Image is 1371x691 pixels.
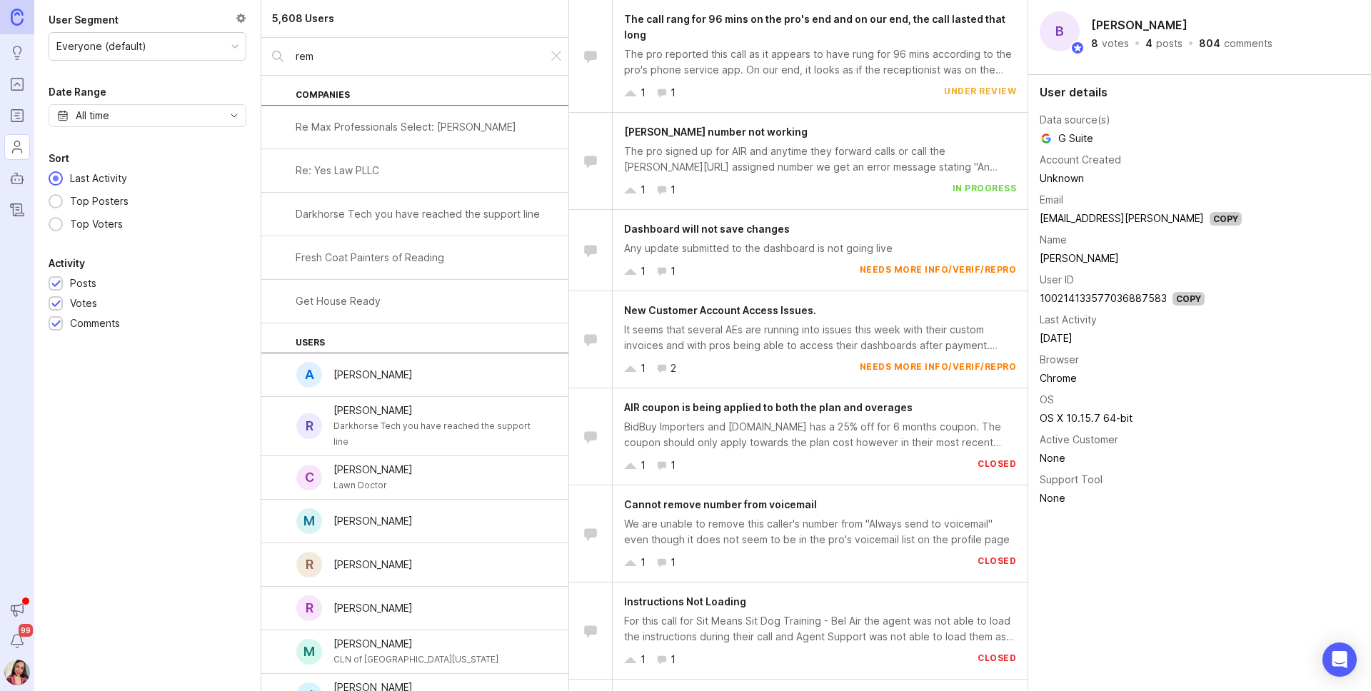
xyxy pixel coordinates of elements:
[671,458,676,473] div: 1
[296,49,537,64] input: Search by name...
[978,555,1016,570] div: closed
[63,216,130,232] div: Top Voters
[76,108,109,123] div: All time
[624,304,816,316] span: New Customer Account Access Issues.
[1040,409,1242,428] td: OS X 10.15.7 64-bit
[49,150,69,167] div: Sort
[1040,192,1063,208] div: Email
[1102,39,1129,49] div: votes
[1322,642,1357,677] div: Open Intercom Messenger
[624,143,1016,175] div: The pro signed up for AIR and anytime they forward calls or call the [PERSON_NAME][URL] assigned ...
[1040,472,1103,488] div: Support Tool
[671,85,676,101] div: 1
[1070,41,1085,55] img: member badge
[944,85,1016,101] div: under review
[296,250,444,266] div: Fresh Coat Painters of Reading
[1040,131,1093,146] span: G Suite
[641,263,646,279] div: 1
[1040,490,1242,506] div: None
[1210,212,1242,226] div: Copy
[11,9,24,25] img: Canny Home
[333,403,546,418] div: [PERSON_NAME]
[296,552,322,577] div: R
[49,11,119,29] div: User Segment
[624,613,1016,645] div: For this call for Sit Means Sit Dog Training - Bel Air the agent was not able to load the instruc...
[624,322,1016,353] div: It seems that several AEs are running into issues this week with their custom invoices and with p...
[1040,369,1242,388] td: Chrome
[70,296,97,311] div: Votes
[953,182,1017,198] div: in progress
[333,418,546,450] div: Darkhorse Tech you have reached the support line
[569,291,1028,388] a: New Customer Account Access Issues.It seems that several AEs are running into issues this week wi...
[296,206,540,222] div: Darkhorse Tech you have reached the support line
[333,600,413,616] div: [PERSON_NAME]
[624,419,1016,450] div: BidBuy Importers and [DOMAIN_NAME] has a 25% off for 6 months coupon. The coupon should only appl...
[1091,39,1098,49] div: 8
[296,413,322,439] div: R
[1040,450,1242,466] div: None
[1133,39,1141,49] div: ·
[223,110,246,121] svg: toggle icon
[569,582,1028,680] a: Instructions Not LoadingFor this call for Sit Means Sit Dog Training - Bel Air the agent was not ...
[671,182,676,198] div: 1
[56,39,146,54] div: Everyone (default)
[1172,292,1205,306] div: Copy
[641,555,646,570] div: 1
[671,263,676,279] div: 1
[1040,86,1360,98] div: User details
[19,624,33,637] span: 99
[4,197,30,223] a: Changelog
[671,360,676,376] div: 2
[296,163,379,178] div: Re: Yes Law PLLC
[4,40,30,66] a: Ideas
[1040,112,1110,128] div: Data source(s)
[333,367,413,383] div: [PERSON_NAME]
[569,210,1028,291] a: Dashboard will not save changesAny update submitted to the dashboard is not going live11needs mor...
[1040,171,1242,186] div: Unknown
[296,119,516,135] div: Re Max Professionals Select: [PERSON_NAME]
[860,263,1017,279] div: needs more info/verif/repro
[624,498,817,510] span: Cannot remove number from voicemail
[1040,332,1073,344] time: [DATE]
[860,360,1017,376] div: needs more info/verif/repro
[569,485,1028,582] a: Cannot remove number from voicemailWe are unable to remove this caller's number from "Always send...
[1040,432,1118,448] div: Active Customer
[1040,11,1080,51] div: B
[978,652,1016,667] div: closed
[1224,39,1272,49] div: comments
[671,555,676,570] div: 1
[333,557,413,573] div: [PERSON_NAME]
[1199,39,1220,49] div: 804
[624,516,1016,548] div: We are unable to remove this caller's number from "Always send to voicemail" even though it does ...
[296,362,322,388] div: A
[333,462,413,478] div: [PERSON_NAME]
[641,652,646,667] div: 1
[1040,152,1121,168] div: Account Created
[1040,232,1067,248] div: Name
[296,293,381,309] div: Get House Ready
[70,276,96,291] div: Posts
[641,182,646,198] div: 1
[4,166,30,191] a: Autopilot
[641,360,646,376] div: 1
[4,660,30,685] img: Zuleica Garcia
[4,71,30,97] a: Portal
[1040,212,1204,224] a: [EMAIL_ADDRESS][PERSON_NAME]
[63,193,136,209] div: Top Posters
[4,597,30,622] button: Announcements
[1040,249,1242,268] td: [PERSON_NAME]
[641,85,646,101] div: 1
[296,508,322,534] div: M
[671,652,676,667] div: 1
[978,458,1016,473] div: closed
[63,171,134,186] div: Last Activity
[624,13,1005,41] span: The call rang for 96 mins on the pro's end and on our end, the call lasted that long
[333,513,413,529] div: [PERSON_NAME]
[624,595,746,607] span: Instructions Not Loading
[333,636,498,652] div: [PERSON_NAME]
[624,401,913,413] span: AIR coupon is being applied to both the plan and overages
[49,255,85,272] div: Activity
[1040,352,1079,368] div: Browser
[569,113,1028,210] a: [PERSON_NAME] number not workingThe pro signed up for AIR and anytime they forward calls or call ...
